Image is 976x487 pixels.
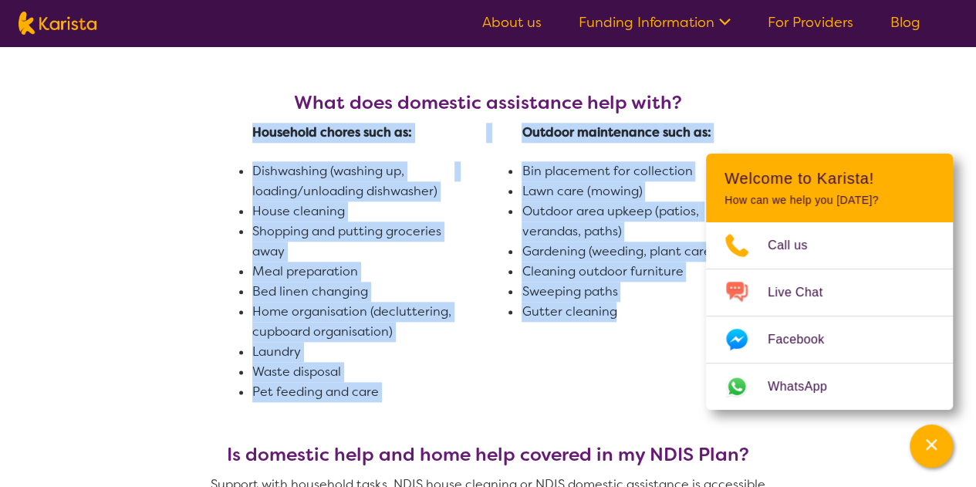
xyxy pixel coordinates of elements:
a: For Providers [768,13,853,32]
h3: Is domestic help and home help covered in my NDIS Plan? [211,444,766,465]
a: Funding Information [579,13,731,32]
strong: Outdoor maintenance such as: [522,124,711,140]
span: WhatsApp [768,375,846,398]
span: Bin placement for collection [522,163,692,179]
span: Live Chat [768,281,841,304]
li: Meal preparation [252,262,454,282]
h3: What does domestic assistance help with? [211,92,766,113]
div: Channel Menu [706,154,953,410]
li: Laundry [252,342,454,362]
span: Gutter cleaning [522,303,616,320]
li: Shopping and putting groceries away [252,222,454,262]
li: Home organisation (decluttering, cupboard organisation) [252,302,454,342]
li: Pet feeding and care [252,382,454,402]
span: Outdoor area upkeep (patios, verandas, paths) [522,203,701,239]
li: House cleaning [252,201,454,222]
li: Dishwashing (washing up, loading/unloading dishwasher) [252,161,454,201]
span: Facebook [768,328,843,351]
a: Web link opens in a new tab. [706,364,953,410]
li: Waste disposal [252,362,454,382]
span: Lawn care (mowing) [522,183,642,199]
img: Karista logo [19,12,96,35]
a: Blog [890,13,920,32]
h2: Welcome to Karista! [724,169,934,188]
span: Cleaning outdoor furniture [522,263,683,279]
button: Channel Menu [910,424,953,468]
li: Bed linen changing [252,282,454,302]
p: How can we help you [DATE]? [724,194,934,207]
span: Call us [768,234,826,257]
span: Sweeping paths [522,283,617,299]
span: Gardening (weeding, plant care) [522,243,714,259]
ul: Choose channel [706,222,953,410]
strong: Household chores such as: [252,124,412,140]
a: About us [482,13,542,32]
